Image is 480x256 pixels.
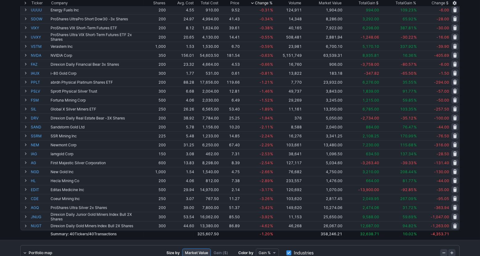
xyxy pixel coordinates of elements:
[51,44,144,49] div: Verastem Inc
[219,113,241,122] td: 25.25
[270,116,273,120] span: %
[144,23,166,32] td: 200
[144,167,166,176] td: 1,000
[195,14,219,23] td: 4,994.00
[144,51,166,60] td: 350
[274,32,302,42] td: 508,481
[51,62,144,67] div: Direxion Daily Financial Bear 3x Shares
[166,60,195,69] td: 23.32
[401,161,413,165] span: -39.33
[302,5,343,14] td: 1,904.00
[51,134,144,138] div: SSR Mining Inc
[286,250,291,255] input: Industries
[414,53,417,58] span: %
[270,62,273,67] span: %
[31,87,49,95] a: PSLV
[166,95,195,104] td: 4.06
[31,123,49,131] a: SAND
[31,105,49,113] a: SIL
[144,78,166,86] td: 200
[219,5,241,14] td: 9.52
[434,107,449,111] span: -257.50
[414,152,417,156] span: %
[195,167,219,176] td: 1,540.00
[260,53,270,58] span: -0.63
[195,131,219,140] td: 1,233.00
[166,176,195,185] td: 4.06
[144,104,166,113] td: 250
[195,60,219,69] td: 4,664.00
[260,35,270,40] span: -0.55
[414,134,417,138] span: %
[219,158,241,167] td: 8.39
[144,140,166,149] td: 200
[403,178,413,183] span: 81.77
[270,26,273,30] span: %
[260,134,270,138] span: -2.24
[401,71,413,76] span: -65.50
[437,26,449,30] span: -30.00
[403,125,413,129] span: 76.47
[363,80,379,85] span: 6,276.00
[302,23,343,32] td: 7,922.00
[274,51,302,60] td: 5,151,749
[166,69,195,78] td: 1.77
[144,60,166,69] td: 200
[219,69,241,78] td: 0.61
[366,178,379,183] span: 664.00
[195,86,219,95] td: 2,004.00
[437,178,449,183] span: -44.00
[414,143,417,147] span: %
[31,51,49,60] a: NVDA
[260,89,270,94] span: -1.46
[434,170,449,174] span: -130.00
[51,152,144,156] div: Iamgold Corp
[302,78,343,86] td: 23,932.00
[437,44,449,49] span: -39.90
[31,78,49,86] a: PPLT
[403,53,413,58] span: 16.36
[195,122,219,131] td: 1,156.00
[260,8,270,12] span: -0.31
[219,78,241,86] td: 119.66
[166,131,195,140] td: 5.48
[144,95,166,104] td: 500
[144,5,166,14] td: 200
[274,69,302,78] td: 13,822
[219,14,241,23] td: 41.43
[29,250,52,256] span: Portfolio map
[144,176,166,185] td: 200
[366,125,379,129] span: 884.00
[270,17,273,21] span: %
[260,71,270,76] span: -0.81
[361,116,379,120] span: -2,734.00
[219,176,241,185] td: 7.38
[31,6,49,14] a: UUUU
[195,42,219,51] td: 1,530.00
[270,152,273,156] span: %
[439,62,449,67] span: -6.00
[31,212,49,221] a: JNUG
[274,131,302,140] td: 16,276
[274,86,302,95] td: 49,737
[260,26,270,30] span: -0.38
[51,26,144,30] div: ProShares VIX Short-Term Futures ETF
[51,8,144,12] div: Energy Fuels Inc
[414,35,417,40] span: %
[434,53,449,58] span: -405.69
[51,71,144,76] div: i-80 Gold Corp
[51,53,144,58] div: NVIDIA Corp
[414,8,417,12] span: %
[166,185,195,194] td: 29.94
[400,8,413,12] span: 109.23
[274,23,302,32] td: 40,165
[166,167,195,176] td: 1.54
[302,14,343,23] td: 8,286.00
[51,80,144,85] div: abrdn Physical Platinum Shares ETF
[274,122,302,131] td: 8,588
[363,89,379,94] span: 1,839.00
[166,122,195,131] td: 5.78
[414,178,417,183] span: %
[51,107,144,111] div: Global X Silver Miners ETF
[363,17,379,21] span: 3,292.00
